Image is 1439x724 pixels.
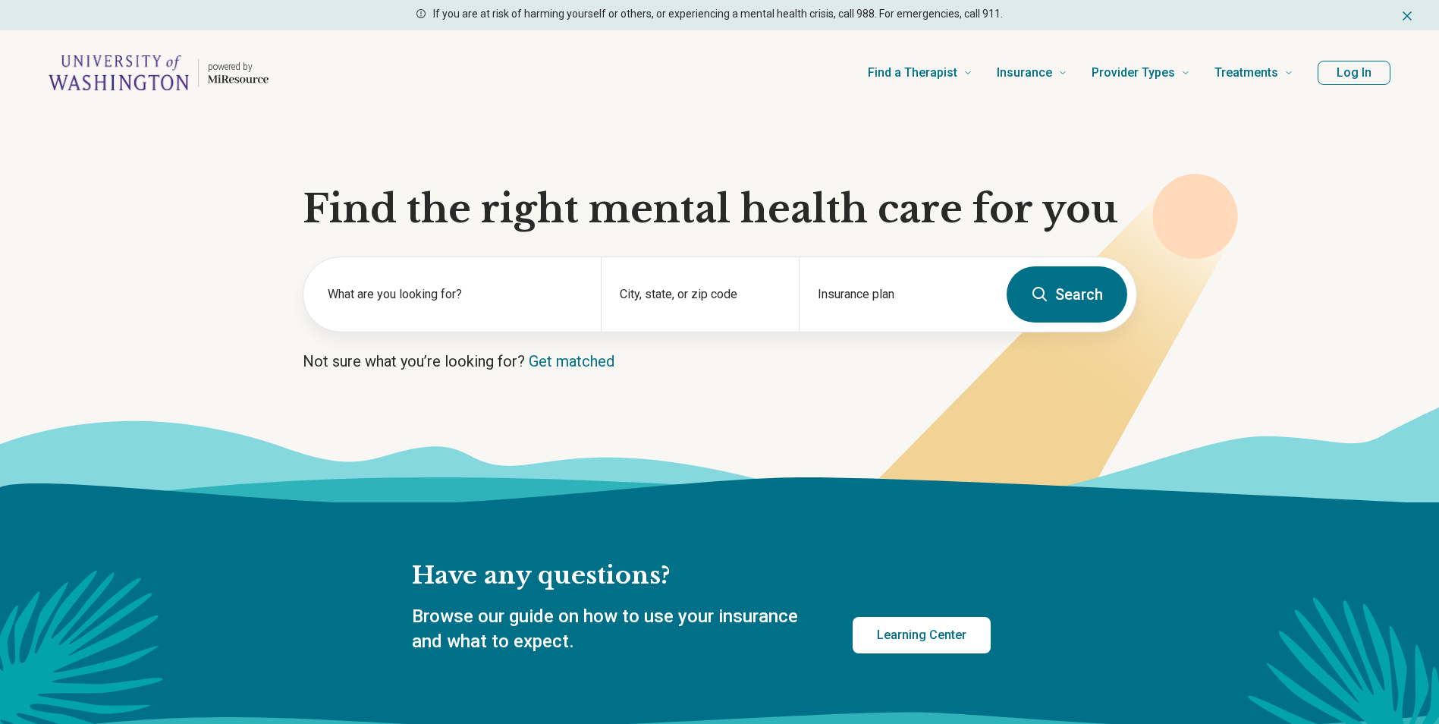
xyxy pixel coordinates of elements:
[1214,62,1278,83] span: Treatments
[1318,61,1390,85] button: Log In
[1214,42,1293,103] a: Treatments
[208,61,269,73] p: powered by
[412,604,816,655] p: Browse our guide on how to use your insurance and what to expect.
[303,351,1137,372] p: Not sure what you’re looking for?
[433,6,1003,22] p: If you are at risk of harming yourself or others, or experiencing a mental health crisis, call 98...
[868,42,972,103] a: Find a Therapist
[412,560,991,592] h2: Have any questions?
[997,42,1067,103] a: Insurance
[1092,42,1190,103] a: Provider Types
[1007,266,1127,323] button: Search
[1400,6,1415,24] button: Dismiss
[328,285,583,304] label: What are you looking for?
[49,49,269,97] a: Home page
[1092,62,1175,83] span: Provider Types
[853,617,991,653] a: Learning Center
[529,352,614,370] a: Get matched
[868,62,957,83] span: Find a Therapist
[997,62,1052,83] span: Insurance
[303,187,1137,232] h1: Find the right mental health care for you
